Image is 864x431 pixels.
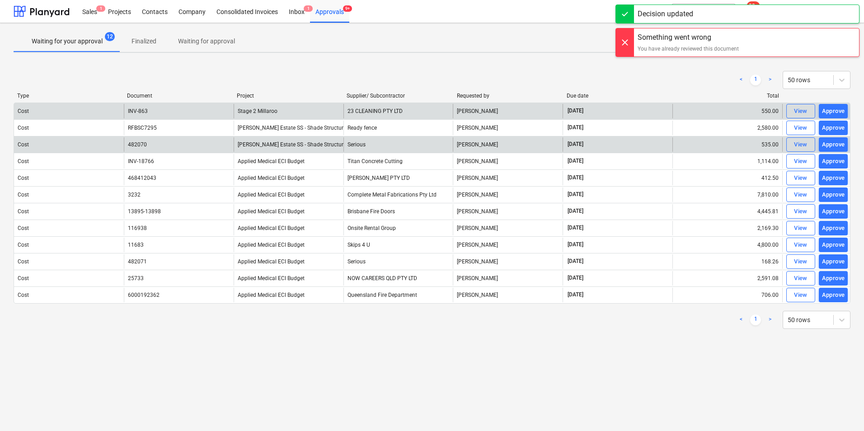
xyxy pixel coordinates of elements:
span: 1 [304,5,313,12]
span: [DATE] [567,124,584,131]
span: [DATE] [567,157,584,165]
div: View [794,273,808,284]
div: 482071 [128,258,147,265]
a: Page 1 is your current page [750,75,761,85]
p: Finalized [131,37,156,46]
div: Approve [822,156,845,167]
div: Approve [822,173,845,183]
div: View [794,106,808,117]
button: View [786,288,815,302]
div: View [794,240,808,250]
div: RFBSC7295 [128,125,157,131]
button: Approve [819,204,848,219]
span: [DATE] [567,191,584,198]
div: Cost [18,175,29,181]
span: [DATE] [567,174,584,182]
p: Waiting for approval [178,37,235,46]
button: View [786,154,815,169]
span: [DATE] [567,207,584,215]
div: Total [676,93,779,99]
div: Serious [343,254,453,269]
div: Supplier/ Subcontractor [347,93,449,99]
a: Page 1 is your current page [750,314,761,325]
div: 412.50 [672,171,782,185]
div: 116938 [128,225,147,231]
div: 11683 [128,242,144,248]
div: Due date [567,93,669,99]
button: View [786,204,815,219]
button: View [786,171,815,185]
div: [PERSON_NAME] [453,154,563,169]
div: 482070 [128,141,147,148]
div: 1,114.00 [672,154,782,169]
div: Serious [343,137,453,152]
div: Cost [18,258,29,265]
div: Skips 4 U [343,238,453,252]
div: Cost [18,192,29,198]
div: 2,591.08 [672,271,782,286]
a: Previous page [736,314,747,325]
span: Patrick Estate SS - Shade Structure [238,125,346,131]
div: View [794,257,808,267]
div: Cost [18,292,29,298]
div: [PERSON_NAME] [453,238,563,252]
p: Waiting for your approval [32,37,103,46]
span: [DATE] [567,291,584,299]
div: 25733 [128,275,144,281]
span: 12 [105,32,115,41]
div: Approve [822,240,845,250]
span: [DATE] [567,258,584,265]
div: 7,810.00 [672,187,782,202]
button: View [786,104,815,118]
div: You have already reviewed this document [638,45,739,53]
div: Cost [18,125,29,131]
button: View [786,221,815,235]
span: [DATE] [567,241,584,248]
div: Onsite Rental Group [343,221,453,235]
div: Titan Concrete Cutting [343,154,453,169]
span: Applied Medical ECI Budget [238,258,305,265]
div: View [794,206,808,217]
div: Cost [18,208,29,215]
button: Approve [819,288,848,302]
div: Decision updated [638,9,693,19]
button: View [786,271,815,286]
div: Cost [18,242,29,248]
div: Approve [822,223,845,234]
div: Queensland Fire Department [343,288,453,302]
div: Cost [18,225,29,231]
div: 23 CLEANING PTY LTD [343,104,453,118]
span: [DATE] [567,141,584,148]
button: Approve [819,154,848,169]
div: 550.00 [672,104,782,118]
div: Approve [822,190,845,200]
span: 1 [96,5,105,12]
div: NOW CAREERS QLD PTY LTD [343,271,453,286]
div: [PERSON_NAME] [453,104,563,118]
div: Type [17,93,120,99]
div: Approve [822,290,845,300]
button: Approve [819,104,848,118]
div: View [794,156,808,167]
div: View [794,173,808,183]
span: 9+ [343,5,352,12]
button: Approve [819,187,848,202]
div: 706.00 [672,288,782,302]
div: 3232 [128,192,141,198]
div: Approve [822,140,845,150]
div: Project [237,93,339,99]
button: Approve [819,121,848,135]
div: 13895-13898 [128,208,161,215]
div: [PERSON_NAME] [453,204,563,219]
div: View [794,123,808,133]
div: Approve [822,273,845,284]
span: Stage 2 Millaroo [238,108,277,114]
span: Applied Medical ECI Budget [238,175,305,181]
div: Cost [18,158,29,164]
div: 4,445.81 [672,204,782,219]
button: View [786,254,815,269]
div: INV-863 [128,108,148,114]
button: View [786,121,815,135]
div: 535.00 [672,137,782,152]
div: [PERSON_NAME] [453,271,563,286]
